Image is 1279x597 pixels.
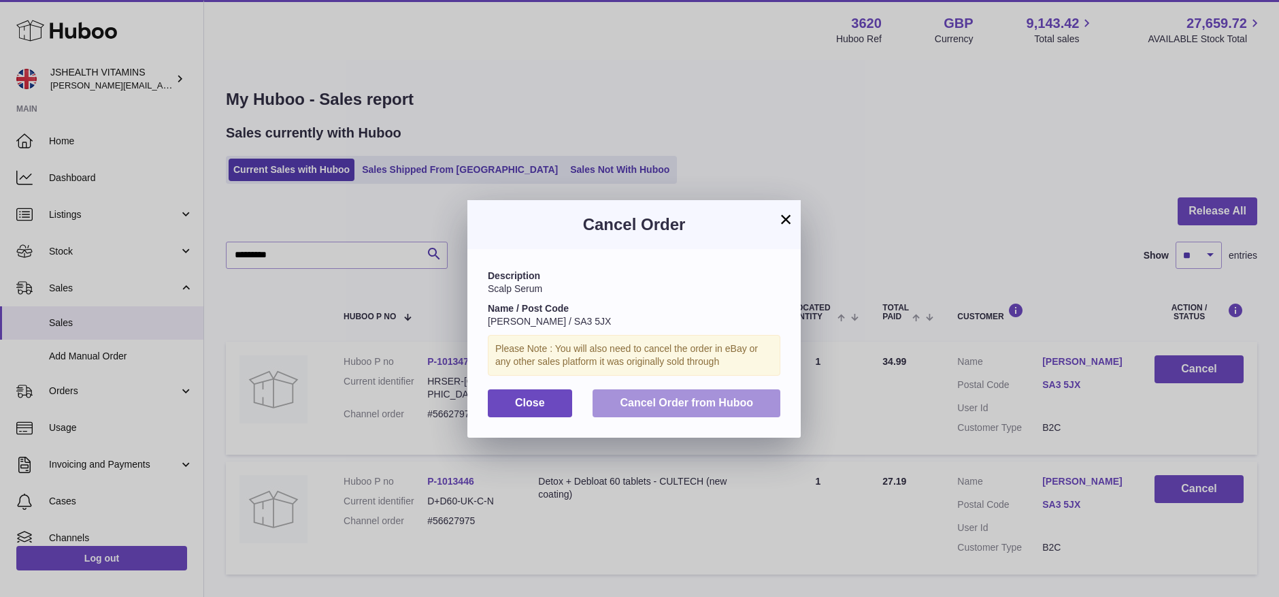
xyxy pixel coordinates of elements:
[488,214,780,236] h3: Cancel Order
[620,397,753,408] span: Cancel Order from Huboo
[488,335,780,376] div: Please Note : You will also need to cancel the order in eBay or any other sales platform it was o...
[488,270,540,281] strong: Description
[515,397,545,408] span: Close
[488,389,572,417] button: Close
[488,316,611,327] span: [PERSON_NAME] / SA3 5JX
[778,211,794,227] button: ×
[488,303,569,314] strong: Name / Post Code
[593,389,780,417] button: Cancel Order from Huboo
[488,283,542,294] span: Scalp Serum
